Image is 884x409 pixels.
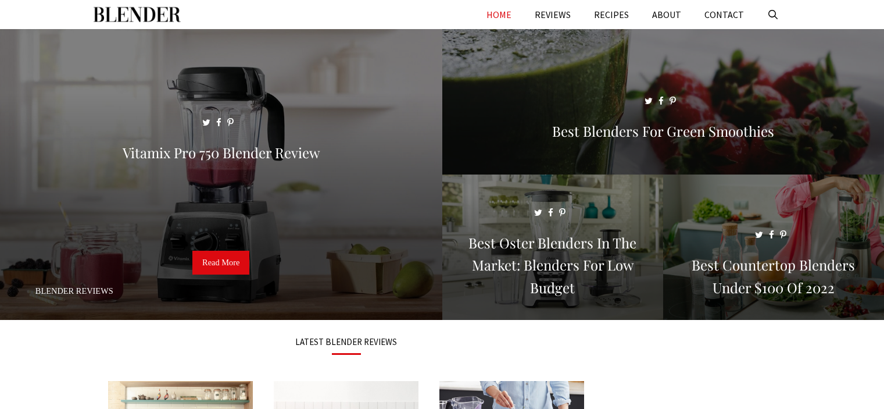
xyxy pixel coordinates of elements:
h3: LATEST BLENDER REVIEWS [108,337,585,346]
a: Best Countertop Blenders Under $100 of 2022 [663,306,884,318]
a: Read More [192,251,249,275]
a: Blender Reviews [35,286,113,296]
a: Best Oster Blenders in the Market: Blenders for Low Budget [442,306,663,318]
